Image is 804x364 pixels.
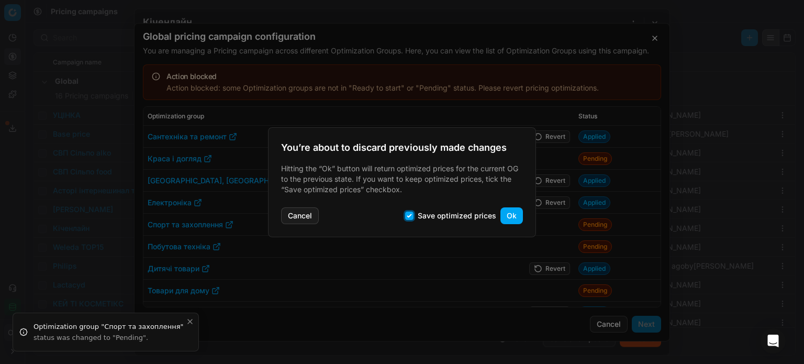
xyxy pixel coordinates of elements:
[281,163,523,195] p: Hitting the “Ok” button will return optimized prices for the current OG to the previous state. If...
[281,207,319,224] button: Cancel
[500,207,523,224] button: Ok
[405,212,414,220] input: Save optimized prices
[281,140,523,155] h2: You’re about to discard previously made changes
[418,212,496,219] label: Save optimized prices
